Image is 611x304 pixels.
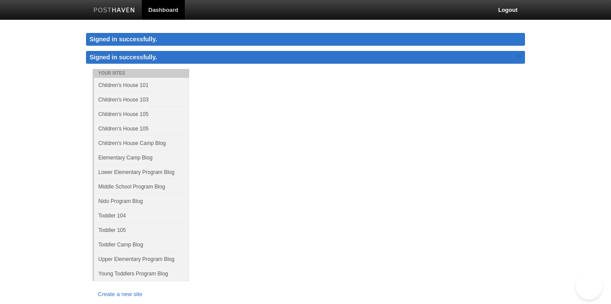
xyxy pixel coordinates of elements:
[94,179,189,194] a: Middle School Program Blog
[94,150,189,165] a: Elementary Camp Blog
[94,136,189,150] a: Children's House Camp Blog
[93,69,189,78] li: Your Sites
[94,194,189,208] a: Nido Program Blog
[94,92,189,107] a: Children's House 103
[94,121,189,136] a: Children's House 105
[94,107,189,121] a: Children's House 105
[94,78,189,92] a: Children's House 101
[94,266,189,281] a: Young Toddlers Program Blog
[86,33,525,46] div: Signed in successfully.
[94,252,189,266] a: Upper Elementary Program Blog
[94,223,189,237] a: Toddler 105
[98,290,184,299] a: Create a new site
[94,237,189,252] a: Toddler Camp Blog
[576,273,602,300] iframe: Help Scout Beacon - Open
[94,165,189,179] a: Lower Elementary Program Blog
[93,7,135,14] img: Posthaven-bar
[515,51,523,62] a: ×
[94,208,189,223] a: Toddler 104
[90,54,157,61] span: Signed in successfully.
